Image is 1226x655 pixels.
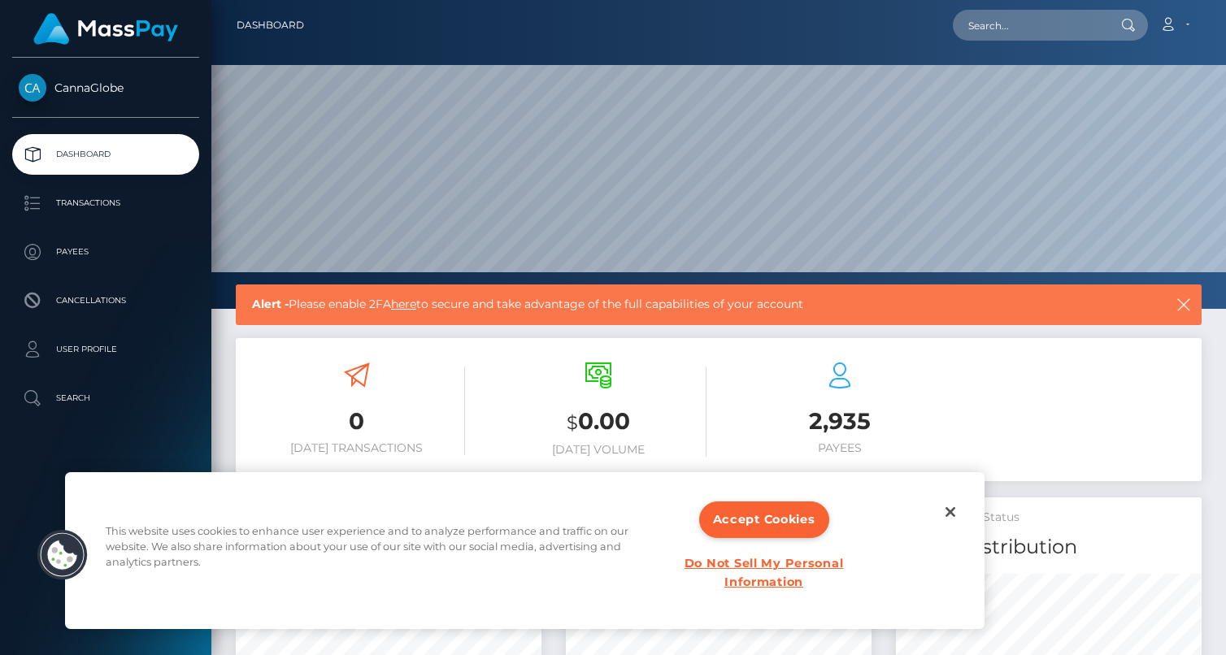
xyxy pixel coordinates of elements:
[19,142,193,167] p: Dashboard
[65,472,985,629] div: Cookie banner
[37,529,89,581] button: Cookies
[933,494,968,530] button: Close
[12,329,199,370] a: User Profile
[12,378,199,419] a: Search
[106,523,654,579] div: This website uses cookies to enhance user experience and to analyze performance and traffic on ou...
[65,472,985,629] div: Privacy
[953,10,1106,41] input: Search...
[12,280,199,321] a: Cancellations
[699,501,829,538] button: Accept Cookies
[248,441,465,455] h6: [DATE] Transactions
[252,296,1083,313] span: Please enable 2FA to secure and take advantage of the full capabilities of your account
[567,411,578,434] small: $
[19,191,193,215] p: Transactions
[12,80,199,95] span: CannaGlobe
[731,406,948,437] h3: 2,935
[731,441,948,455] h6: Payees
[489,406,706,439] h3: 0.00
[237,8,304,42] a: Dashboard
[12,183,199,223] a: Transactions
[489,443,706,457] h6: [DATE] Volume
[248,406,465,437] h3: 0
[12,134,199,175] a: Dashboard
[19,386,193,410] p: Search
[908,510,1189,526] h5: Transactions Status
[672,546,855,600] button: Do Not Sell My Personal Information
[12,232,199,272] a: Payees
[908,533,1189,562] h4: Daily Distribution
[252,297,289,311] b: Alert -
[33,13,178,45] img: MassPay Logo
[19,288,193,313] p: Cancellations
[391,297,416,311] a: here
[19,74,46,102] img: CannaGlobe
[19,337,193,362] p: User Profile
[19,240,193,264] p: Payees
